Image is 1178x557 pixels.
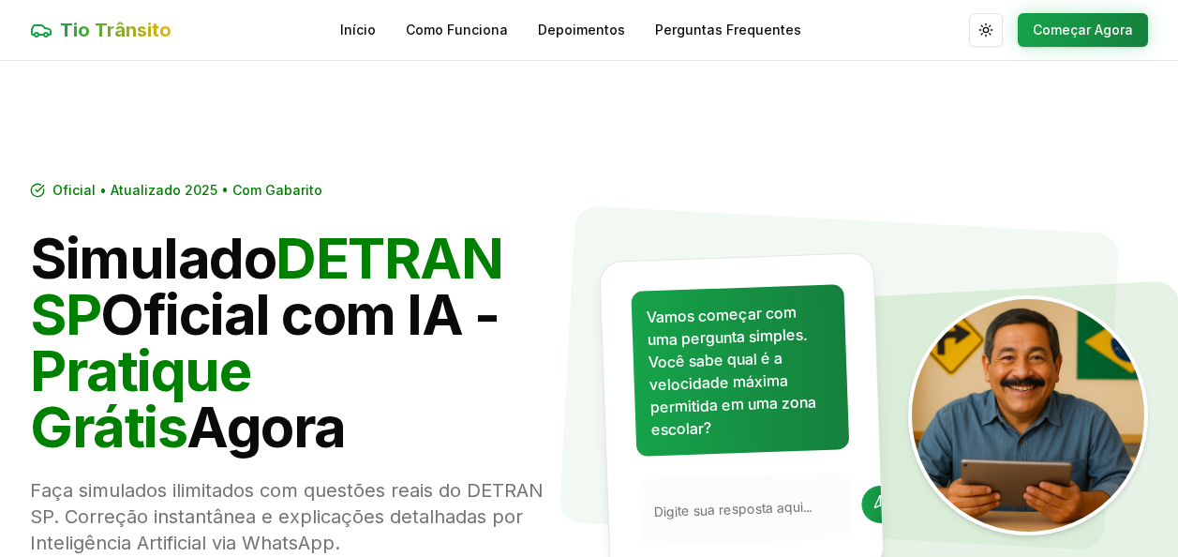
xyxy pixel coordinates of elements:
a: Início [340,21,376,39]
a: Depoimentos [538,21,625,39]
img: Tio Trânsito [908,295,1148,535]
a: Tio Trânsito [30,17,171,43]
p: Vamos começar com uma pergunta simples. Você sabe qual é a velocidade máxima permitida em uma zon... [646,300,832,442]
span: Pratique Grátis [30,337,250,460]
button: Começar Agora [1018,13,1148,47]
span: Oficial • Atualizado 2025 • Com Gabarito [52,181,322,200]
p: Faça simulados ilimitados com questões reais do DETRAN SP. Correção instantânea e explicações det... [30,477,574,556]
a: Como Funciona [406,21,508,39]
input: Digite sua resposta aqui... [653,496,851,521]
span: DETRAN SP [30,224,502,348]
h1: Simulado Oficial com IA - Agora [30,230,574,455]
span: Tio Trânsito [60,17,171,43]
a: Perguntas Frequentes [655,21,801,39]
